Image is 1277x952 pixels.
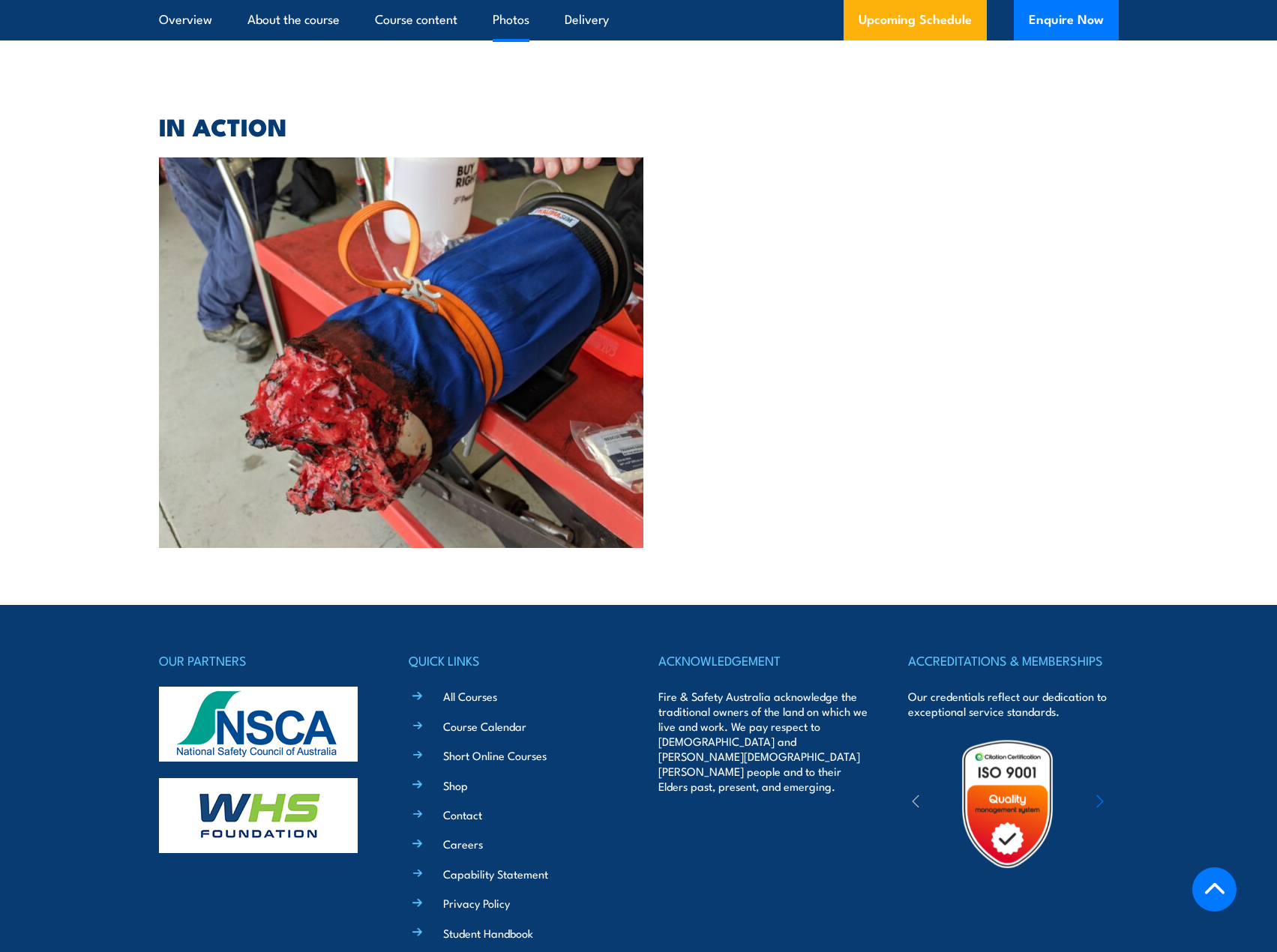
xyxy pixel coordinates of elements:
[443,836,483,852] a: Careers
[1074,778,1204,830] img: ewpa-logo
[658,650,868,671] h4: ACKNOWLEDGEMENT
[658,689,868,794] p: Fire & Safety Australia acknowledge the traditional owners of the land on which we live and work....
[443,688,497,704] a: All Courses
[443,747,547,763] a: Short Online Courses
[443,807,482,822] a: Contact
[159,778,358,853] img: whs-logo-footer
[908,689,1118,719] p: Our credentials reflect our dedication to exceptional service standards.
[409,650,619,671] h4: QUICK LINKS
[159,115,1119,136] h2: IN ACTION
[443,777,468,793] a: Shop
[443,895,510,911] a: Privacy Policy
[443,718,526,734] a: Course Calendar
[908,650,1118,671] h4: ACCREDITATIONS & MEMBERSHIPS
[443,925,533,941] a: Student Handbook
[159,650,369,671] h4: OUR PARTNERS
[942,738,1073,870] img: Untitled design (19)
[159,687,358,762] img: nsca-logo-footer
[443,866,548,882] a: Capability Statement
[159,157,644,547] img: Provide Advanced First Aid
